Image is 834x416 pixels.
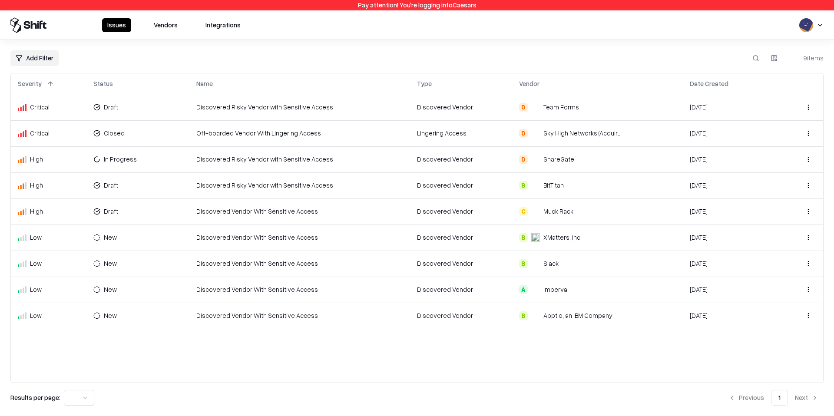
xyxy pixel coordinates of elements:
div: High [18,207,79,216]
button: Issues [102,18,131,32]
td: Discovered Vendor [410,251,513,277]
div: Name [196,79,213,88]
div: D [519,103,528,112]
div: Type [417,79,432,88]
button: Add Filter [10,50,59,66]
td: Discovered Vendor [410,198,513,225]
div: New [104,311,117,320]
button: In Progress [93,152,150,166]
p: Results per page: [10,393,60,402]
div: B [519,311,528,320]
div: ShareGate [543,155,574,164]
button: New [93,309,130,323]
button: New [93,231,130,244]
div: High [18,155,79,164]
div: Imperva [543,285,567,294]
td: Discovered Vendor [410,172,513,198]
td: [DATE] [683,120,780,146]
td: Discovered Vendor [410,225,513,251]
div: Sky High Networks (Acquired by [PERSON_NAME]) [543,129,622,138]
div: B [519,259,528,268]
div: C [519,207,528,216]
div: XMatters, inc [543,233,580,242]
div: Closed [104,129,125,138]
div: Muck Rack [543,207,573,216]
td: Discovered Vendor [410,94,513,120]
td: Discovered Vendor With Sensitive Access [189,198,410,225]
div: 9 items [789,53,824,63]
td: Discovered Risky Vendor with Sensitive Access [189,146,410,172]
td: Discovered Risky Vendor with Sensitive Access [189,172,410,198]
div: Date Created [690,79,728,88]
td: [DATE] [683,198,780,225]
td: [DATE] [683,225,780,251]
div: Critical [18,102,79,112]
img: Team Forms [531,103,540,112]
button: Draft [93,178,131,192]
td: [DATE] [683,303,780,329]
div: A [519,285,528,294]
img: BitTitan [531,181,540,190]
div: In Progress [104,155,137,164]
td: [DATE] [683,277,780,303]
div: High [18,181,79,190]
img: xMatters, inc [531,233,540,242]
div: Draft [104,207,118,216]
td: Lingering Access [410,120,513,146]
button: New [93,257,130,271]
button: 1 [771,390,788,406]
td: Discovered Vendor With Sensitive Access [189,225,410,251]
div: New [104,233,117,242]
button: Integrations [200,18,246,32]
img: Sky High Networks (Acquired by McAfee) [531,129,540,138]
td: Discovered Vendor [410,277,513,303]
td: Discovered Vendor With Sensitive Access [189,251,410,277]
img: Slack [531,259,540,268]
button: Draft [93,205,131,218]
div: D [519,155,528,164]
div: Slack [543,259,559,268]
div: Status [93,79,113,88]
img: Imperva [531,285,540,294]
td: Discovered Vendor With Sensitive Access [189,303,410,329]
td: Discovered Vendor With Sensitive Access [189,277,410,303]
button: New [93,283,130,297]
td: [DATE] [683,251,780,277]
div: Low [18,311,79,320]
div: Severity [18,79,42,88]
img: Apptio, an IBM Company [531,311,540,320]
div: Draft [104,181,118,190]
nav: pagination [723,390,824,406]
div: Draft [104,102,118,112]
div: Critical [18,129,79,138]
td: Discovered Risky Vendor with Sensitive Access [189,94,410,120]
td: [DATE] [683,146,780,172]
td: [DATE] [683,172,780,198]
div: B [519,233,528,242]
td: [DATE] [683,94,780,120]
div: Low [18,259,79,268]
div: New [104,259,117,268]
div: B [519,181,528,190]
button: Draft [93,100,131,114]
div: Team Forms [543,102,579,112]
div: Low [18,233,79,242]
td: Discovered Vendor [410,303,513,329]
td: Discovered Vendor [410,146,513,172]
div: Apptio, an IBM Company [543,311,612,320]
button: Vendors [149,18,183,32]
div: BitTitan [543,181,564,190]
img: ShareGate [531,155,540,164]
div: Low [18,285,79,294]
td: Off-boarded Vendor With Lingering Access [189,120,410,146]
button: Closed [93,126,138,140]
div: D [519,129,528,138]
div: New [104,285,117,294]
img: Muck Rack [531,207,540,216]
div: Vendor [519,79,539,88]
